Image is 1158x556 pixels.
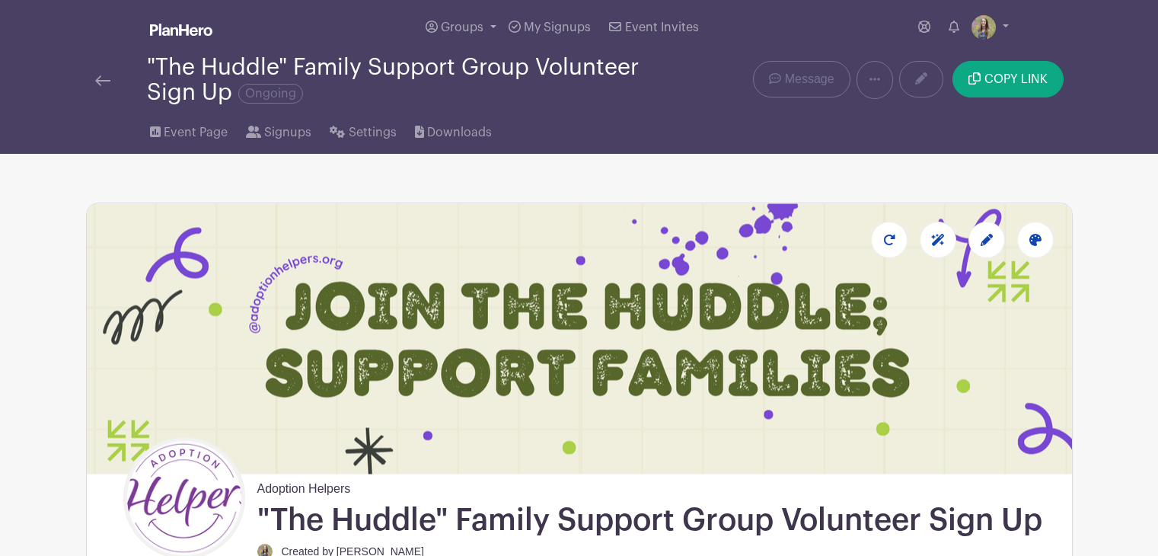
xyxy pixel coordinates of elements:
a: Message [753,61,850,97]
span: Event Page [164,123,228,142]
img: logo_white-6c42ec7e38ccf1d336a20a19083b03d10ae64f83f12c07503d8b9e83406b4c7d.svg [150,24,212,36]
span: Downloads [427,123,492,142]
img: back-arrow-29a5d9b10d5bd6ae65dc969a981735edf675c4d7a1fe02e03b50dbd4ba3cdb55.svg [95,75,110,86]
span: My Signups [524,21,591,34]
span: COPY LINK [984,73,1048,85]
a: Settings [330,105,396,154]
button: COPY LINK [952,61,1063,97]
a: Event Page [150,105,228,154]
h1: "The Huddle" Family Support Group Volunteer Sign Up [257,501,1042,539]
span: Ongoing [238,84,303,104]
span: Settings [349,123,397,142]
img: IMG_0582.jpg [971,15,996,40]
span: Event Invites [625,21,699,34]
a: Signups [246,105,311,154]
span: Message [785,70,834,88]
span: Signups [264,123,311,142]
img: AH%20Logo%20Smile-Flat-RBG%20(1).jpg [127,441,241,555]
img: event_banner_8604.png [87,203,1072,474]
span: Groups [441,21,483,34]
span: Adoption Helpers [257,474,351,498]
a: Downloads [415,105,492,154]
div: "The Huddle" Family Support Group Volunteer Sign Up [147,55,640,105]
